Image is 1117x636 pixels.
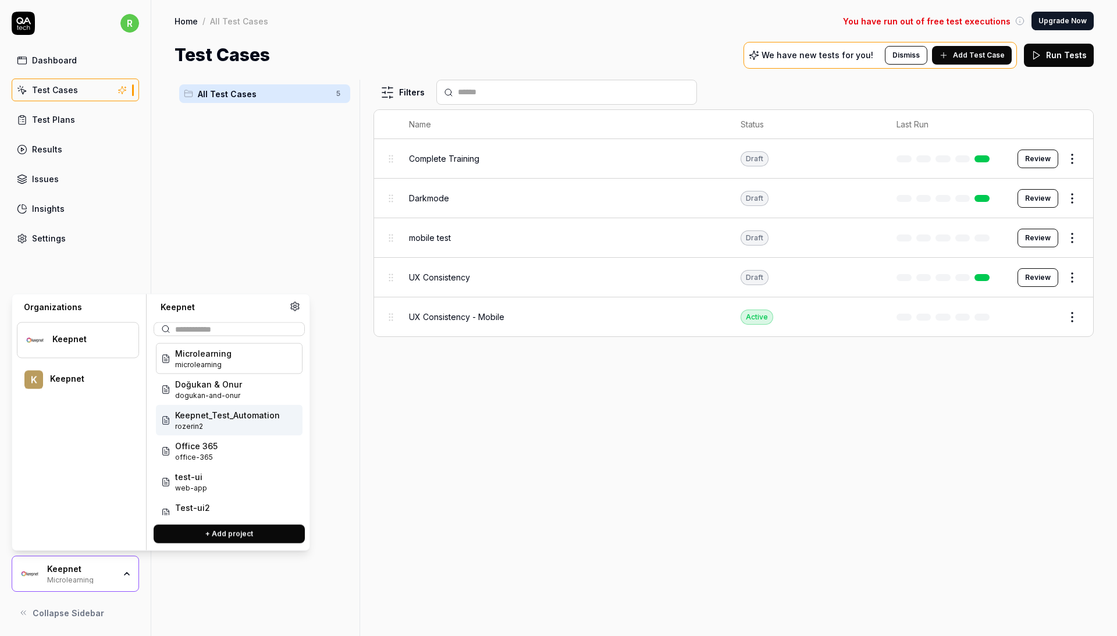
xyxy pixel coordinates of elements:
[932,46,1012,65] button: Add Test Case
[885,46,927,65] button: Dismiss
[409,152,479,165] span: Complete Training
[154,301,290,313] div: Keepnet
[120,12,139,35] button: r
[120,14,139,33] span: r
[741,270,769,285] div: Draft
[374,297,1093,336] tr: UX Consistency - MobileActive
[12,168,139,190] a: Issues
[741,310,773,325] div: Active
[154,525,305,543] button: + Add project
[12,556,139,592] button: Keepnet LogoKeepnetMicrolearning
[175,452,218,463] span: Project ID: IZIK
[175,347,232,360] span: Microlearning
[32,143,62,155] div: Results
[953,50,1005,61] span: Add Test Case
[741,191,769,206] div: Draft
[210,15,268,27] div: All Test Cases
[843,15,1011,27] span: You have run out of free test executions
[198,88,329,100] span: All Test Cases
[175,378,242,390] span: Doğukan & Onur
[729,110,885,139] th: Status
[12,197,139,220] a: Insights
[374,218,1093,258] tr: mobile testDraftReview
[12,227,139,250] a: Settings
[175,42,270,68] h1: Test Cases
[409,232,451,244] span: mobile test
[175,15,198,27] a: Home
[32,232,66,244] div: Settings
[175,440,218,452] span: Office 365
[885,110,1006,139] th: Last Run
[175,471,207,483] span: test-ui
[1018,268,1058,287] button: Review
[32,54,77,66] div: Dashboard
[175,390,242,401] span: Project ID: 6McT
[32,173,59,185] div: Issues
[290,301,300,315] a: Organization settings
[32,113,75,126] div: Test Plans
[50,374,123,384] div: Keepnet
[202,15,205,27] div: /
[1031,12,1094,30] button: Upgrade Now
[397,110,729,139] th: Name
[1018,150,1058,168] button: Review
[409,192,449,204] span: Darkmode
[1018,229,1058,247] button: Review
[175,360,232,370] span: Project ID: ZxCQ
[175,409,280,421] span: Keepnet_Test_Automation
[33,607,104,619] span: Collapse Sidebar
[175,514,210,524] span: Project ID: SRMn
[47,564,115,574] div: Keepnet
[12,138,139,161] a: Results
[175,421,280,432] span: Project ID: e9Gu
[19,563,40,584] img: Keepnet Logo
[409,271,470,283] span: UX Consistency
[12,601,139,624] button: Collapse Sidebar
[32,84,78,96] div: Test Cases
[52,334,123,344] div: Keepnet
[1018,189,1058,208] button: Review
[32,202,65,215] div: Insights
[741,151,769,166] div: Draft
[17,322,139,358] button: Keepnet LogoKeepnet
[17,301,139,313] div: Organizations
[12,79,139,101] a: Test Cases
[409,311,504,323] span: UX Consistency - Mobile
[374,179,1093,218] tr: DarkmodeDraftReview
[47,574,115,584] div: Microlearning
[24,371,43,389] span: K
[12,49,139,72] a: Dashboard
[741,230,769,246] div: Draft
[332,87,346,101] span: 5
[175,502,210,514] span: Test-ui2
[175,483,207,493] span: Project ID: Vj1R
[374,258,1093,297] tr: UX ConsistencyDraftReview
[373,81,432,104] button: Filters
[12,108,139,131] a: Test Plans
[24,330,45,351] img: Keepnet Logo
[17,363,139,397] button: KKeepnet
[154,341,305,516] div: Suggestions
[374,139,1093,179] tr: Complete TrainingDraftReview
[762,51,873,59] p: We have new tests for you!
